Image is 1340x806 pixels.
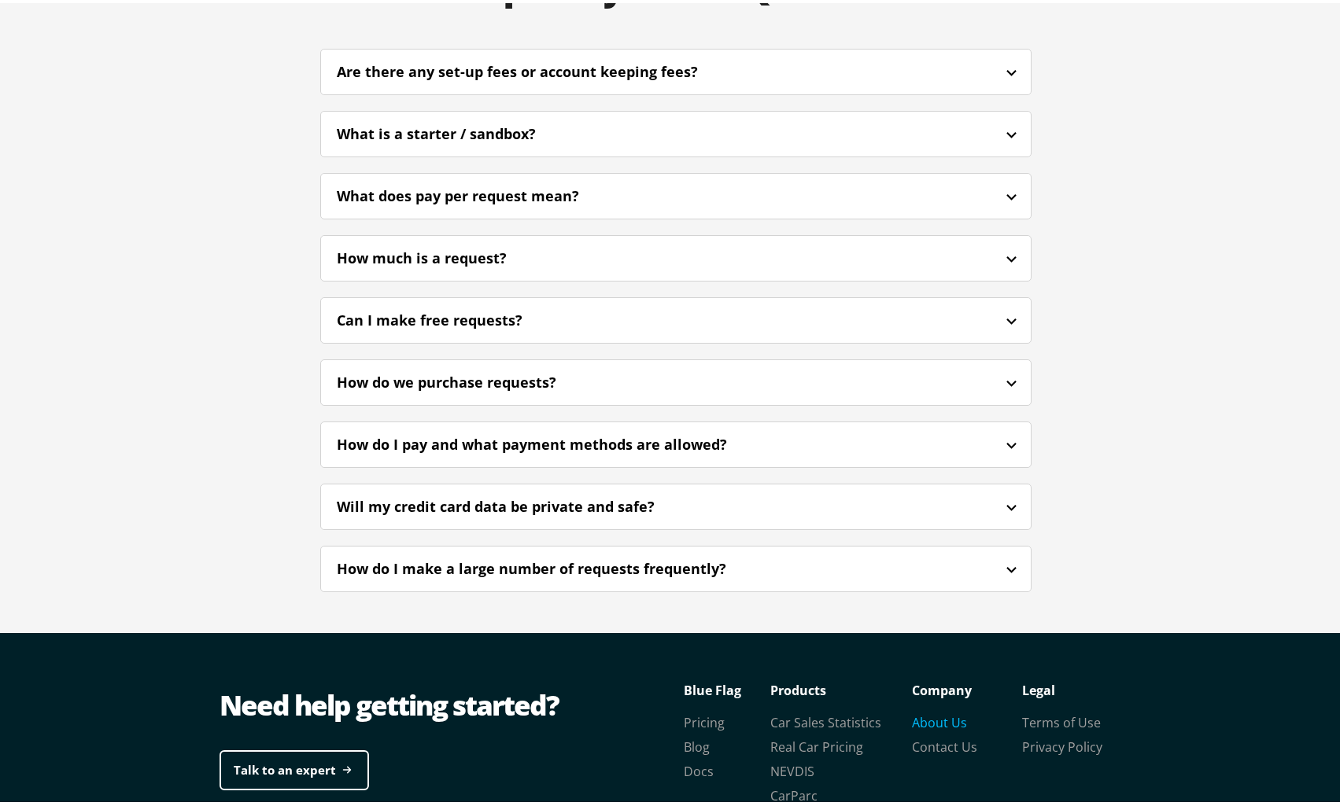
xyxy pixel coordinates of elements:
[321,237,1031,274] div: How much is a request?
[912,675,1022,699] p: Company
[337,182,622,204] div: What does pay per request mean?
[684,711,725,728] a: Pricing
[220,683,676,722] div: Need help getting started?
[337,245,549,266] div: How much is a request?
[321,547,1031,584] div: How do I make a large number of requests frequently?
[321,175,1031,212] div: What does pay per request mean?
[770,760,814,777] a: NEVDIS
[684,675,770,699] p: Blue Flag
[684,735,710,753] a: Blog
[321,423,1031,460] div: How do I pay and what payment methods are allowed?
[770,735,863,753] a: Real Car Pricing
[770,675,912,699] p: Products
[321,361,1031,398] div: How do we purchase requests?
[337,58,740,79] div: Are there any set-up fees or account keeping fees?
[220,747,369,787] a: Talk to an expert
[337,307,565,328] div: Can I make free requests?
[337,555,769,576] div: How do I make a large number of requests frequently?
[321,299,1031,336] div: Can I make free requests?
[337,431,770,452] div: How do I pay and what payment methods are allowed?
[321,112,1031,149] div: What is a starter / sandbox?
[337,120,578,142] div: What is a starter / sandbox?
[684,760,714,777] a: Docs
[1022,711,1101,728] a: Terms of Use
[321,50,1031,87] div: Are there any set-up fees or account keeping fees?
[337,369,599,390] div: How do we purchase requests?
[770,711,881,728] a: Car Sales Statistics
[912,711,967,728] a: About Us
[912,735,977,753] a: Contact Us
[1022,735,1102,753] a: Privacy Policy
[1022,675,1132,699] p: Legal
[770,784,818,801] a: CarParc
[321,485,1031,522] div: Will my credit card data be private and safe?
[337,493,697,514] div: Will my credit card data be private and safe?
